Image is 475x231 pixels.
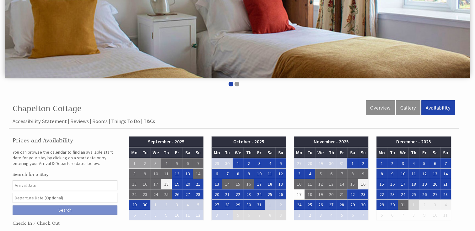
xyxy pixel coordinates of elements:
[358,210,369,220] td: 7
[129,179,140,189] td: 15
[408,210,419,220] td: 8
[193,179,203,189] td: 21
[387,189,398,200] td: 23
[275,147,286,158] th: Su
[143,118,155,125] a: T&Cs
[172,210,182,220] td: 10
[233,158,243,169] td: 1
[305,189,315,200] td: 18
[140,200,150,210] td: 30
[347,179,358,189] td: 15
[347,169,358,179] td: 8
[419,179,430,189] td: 19
[419,147,430,158] th: Fr
[337,179,347,189] td: 14
[265,169,275,179] td: 11
[305,210,315,220] td: 2
[326,189,337,200] td: 20
[193,200,203,210] td: 5
[243,158,254,169] td: 2
[222,169,233,179] td: 7
[172,169,182,179] td: 12
[408,158,419,169] td: 4
[294,210,305,220] td: 1
[193,189,203,200] td: 28
[254,189,265,200] td: 24
[440,179,451,189] td: 21
[211,136,286,147] th: October - 2025
[347,147,358,158] th: Sa
[129,200,140,210] td: 29
[347,158,358,169] td: 1
[265,200,275,210] td: 1
[140,158,150,169] td: 2
[408,179,419,189] td: 18
[398,200,408,210] td: 31
[182,200,193,210] td: 4
[387,169,398,179] td: 9
[172,200,182,210] td: 3
[294,179,305,189] td: 10
[161,147,172,158] th: Th
[440,200,451,210] td: 4
[265,147,275,158] th: Sa
[150,147,161,158] th: We
[193,210,203,220] td: 12
[275,158,286,169] td: 5
[408,200,419,210] td: 1
[193,169,203,179] td: 14
[376,179,387,189] td: 15
[182,147,193,158] th: Sa
[440,158,451,169] td: 7
[421,100,455,115] a: Availability
[358,147,369,158] th: Su
[376,210,387,220] td: 5
[13,220,117,226] h3: Check-In / Check-Out
[211,210,222,220] td: 3
[387,158,398,169] td: 2
[347,200,358,210] td: 29
[129,210,140,220] td: 6
[315,179,326,189] td: 12
[358,189,369,200] td: 23
[254,169,265,179] td: 10
[243,147,254,158] th: Th
[254,210,265,220] td: 7
[337,189,347,200] td: 21
[161,200,172,210] td: 2
[315,147,326,158] th: We
[294,158,305,169] td: 27
[13,103,82,113] a: Chapelton Cottage
[129,169,140,179] td: 8
[140,147,150,158] th: Tu
[243,200,254,210] td: 30
[408,189,419,200] td: 25
[13,118,67,125] a: Accessibility Statement
[294,169,305,179] td: 3
[254,179,265,189] td: 17
[150,179,161,189] td: 17
[140,210,150,220] td: 7
[294,136,369,147] th: November - 2025
[376,136,451,147] th: December - 2025
[430,158,440,169] td: 6
[193,147,203,158] th: Su
[211,147,222,158] th: Mo
[440,147,451,158] th: Su
[275,169,286,179] td: 12
[265,179,275,189] td: 18
[275,210,286,220] td: 9
[315,169,326,179] td: 5
[140,179,150,189] td: 16
[419,189,430,200] td: 26
[172,179,182,189] td: 19
[430,179,440,189] td: 20
[275,179,286,189] td: 19
[315,158,326,169] td: 29
[398,179,408,189] td: 17
[440,169,451,179] td: 14
[305,179,315,189] td: 11
[387,210,398,220] td: 6
[358,200,369,210] td: 30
